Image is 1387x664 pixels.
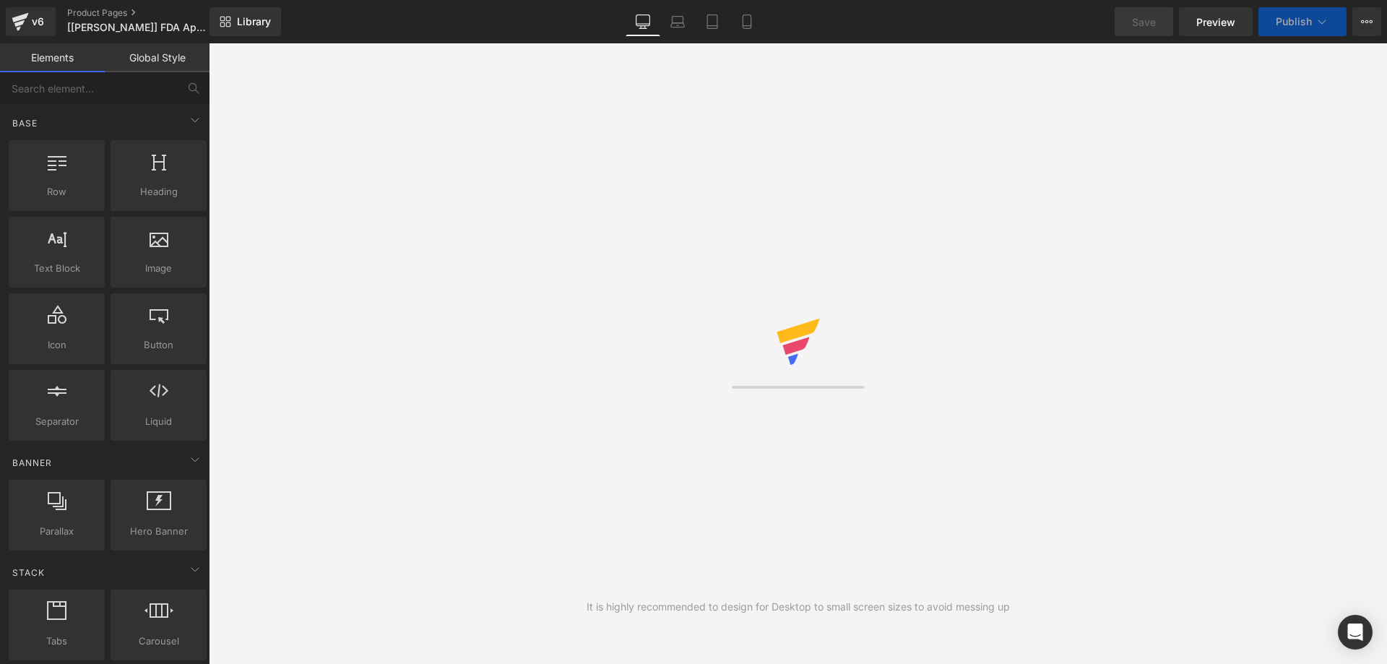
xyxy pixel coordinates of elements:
span: Text Block [13,261,100,276]
button: More [1352,7,1381,36]
div: It is highly recommended to design for Desktop to small screen sizes to avoid messing up [587,599,1010,615]
span: Carousel [115,634,202,649]
span: Parallax [13,524,100,539]
span: Icon [13,337,100,353]
a: Laptop [660,7,695,36]
span: Save [1132,14,1156,30]
span: Row [13,184,100,199]
span: Preview [1196,14,1235,30]
span: Base [11,116,39,130]
a: Tablet [695,7,730,36]
div: v6 [29,12,47,31]
span: Publish [1276,16,1312,27]
div: Open Intercom Messenger [1338,615,1373,650]
span: [[PERSON_NAME]] FDA Approved 5L Home Oxygen Concentrator [67,22,206,33]
span: Stack [11,566,46,579]
span: Image [115,261,202,276]
a: Global Style [105,43,209,72]
span: Liquid [115,414,202,429]
span: Hero Banner [115,524,202,539]
span: Separator [13,414,100,429]
span: Tabs [13,634,100,649]
button: Publish [1258,7,1347,36]
a: Mobile [730,7,764,36]
a: Desktop [626,7,660,36]
a: v6 [6,7,56,36]
a: New Library [209,7,281,36]
a: Product Pages [67,7,233,19]
span: Heading [115,184,202,199]
a: Preview [1179,7,1253,36]
span: Banner [11,456,53,470]
span: Library [237,15,271,28]
span: Button [115,337,202,353]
